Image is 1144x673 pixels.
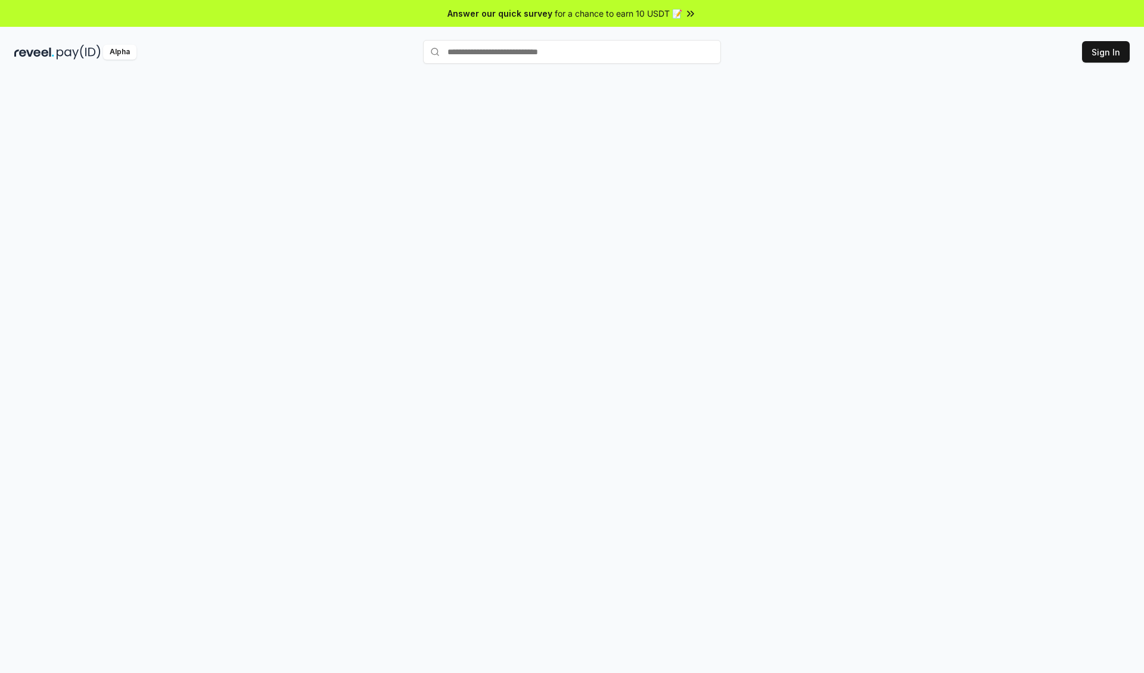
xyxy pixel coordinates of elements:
span: Answer our quick survey [447,7,552,20]
img: reveel_dark [14,45,54,60]
div: Alpha [103,45,136,60]
img: pay_id [57,45,101,60]
span: for a chance to earn 10 USDT 📝 [555,7,682,20]
button: Sign In [1082,41,1130,63]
